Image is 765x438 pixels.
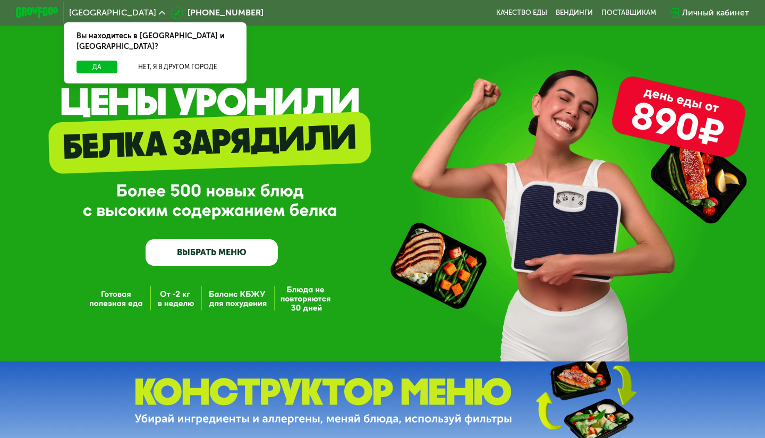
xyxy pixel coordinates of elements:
button: Да [76,61,117,73]
div: Вы находитесь в [GEOGRAPHIC_DATA] и [GEOGRAPHIC_DATA]? [64,22,246,61]
span: [GEOGRAPHIC_DATA] [69,9,156,17]
div: поставщикам [601,9,656,17]
a: Вендинги [556,9,593,17]
a: ВЫБРАТЬ МЕНЮ [146,239,278,266]
a: Качество еды [496,9,547,17]
div: Личный кабинет [682,6,749,19]
button: Нет, я в другом городе [122,61,234,73]
a: [PHONE_NUMBER] [171,6,263,19]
